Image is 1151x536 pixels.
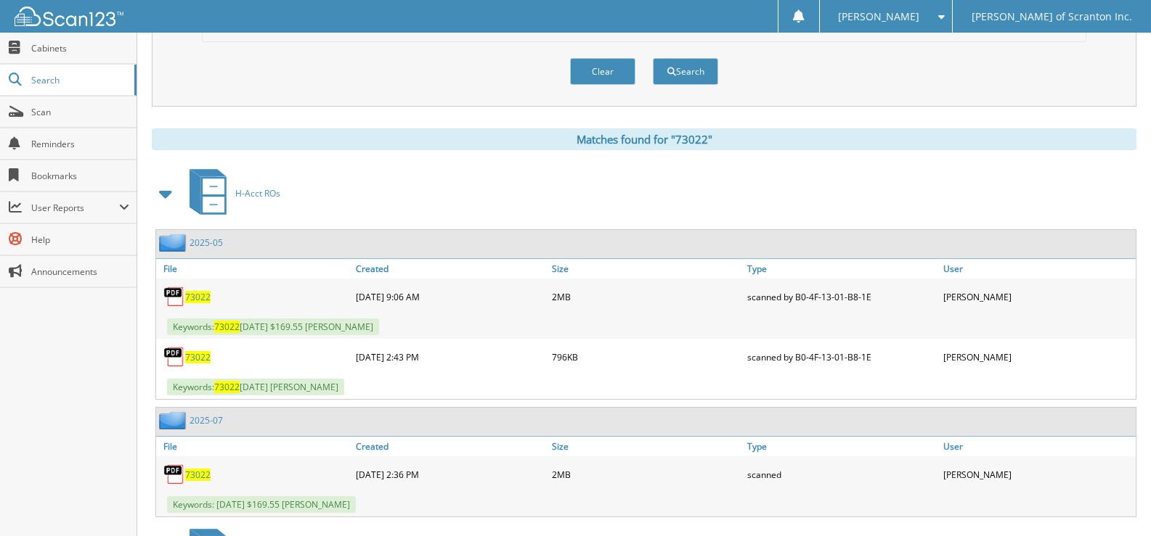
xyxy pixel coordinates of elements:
[972,12,1132,21] span: [PERSON_NAME] of Scranton Inc.
[156,259,352,279] a: File
[159,411,190,429] img: folder2.png
[156,437,352,456] a: File
[159,234,190,252] img: folder2.png
[940,460,1136,489] div: [PERSON_NAME]
[15,7,123,26] img: scan123-logo-white.svg
[181,165,280,222] a: H-Acct ROs
[548,259,744,279] a: Size
[31,265,129,278] span: Announcements
[163,286,185,308] img: PDF.png
[31,106,129,118] span: Scan
[352,342,548,371] div: [DATE] 2:43 PM
[163,463,185,485] img: PDF.png
[167,379,344,395] span: Keywords: [DATE] [PERSON_NAME]
[940,342,1136,371] div: [PERSON_NAME]
[548,437,744,456] a: Size
[653,58,718,85] button: Search
[31,170,129,182] span: Bookmarks
[838,12,919,21] span: [PERSON_NAME]
[352,460,548,489] div: [DATE] 2:36 PM
[190,236,223,249] a: 2025-05
[548,282,744,311] div: 2MB
[235,187,280,199] span: H-Acct ROs
[31,202,119,214] span: User Reports
[163,346,185,368] img: PDF.png
[548,460,744,489] div: 2MB
[214,381,240,393] span: 73022
[548,342,744,371] div: 796KB
[152,128,1136,150] div: Matches found for "73022"
[744,342,940,371] div: scanned by B0-4F-13-01-B8-1E
[744,460,940,489] div: scanned
[352,282,548,311] div: [DATE] 9:06 AM
[940,259,1136,279] a: User
[744,282,940,311] div: scanned by B0-4F-13-01-B8-1E
[167,496,356,513] span: Keywords: [DATE] $169.55 [PERSON_NAME]
[167,318,379,335] span: Keywords: [DATE] $169.55 [PERSON_NAME]
[352,259,548,279] a: Created
[744,437,940,456] a: Type
[31,42,129,54] span: Cabinets
[31,74,127,86] span: Search
[1078,466,1151,536] iframe: Chat Widget
[940,282,1136,311] div: [PERSON_NAME]
[185,291,211,303] a: 73022
[940,437,1136,456] a: User
[31,234,129,246] span: Help
[214,321,240,333] span: 73022
[31,138,129,150] span: Reminders
[352,437,548,456] a: Created
[185,351,211,363] a: 73022
[190,414,223,426] a: 2025-07
[570,58,635,85] button: Clear
[185,469,211,481] a: 73022
[744,259,940,279] a: Type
